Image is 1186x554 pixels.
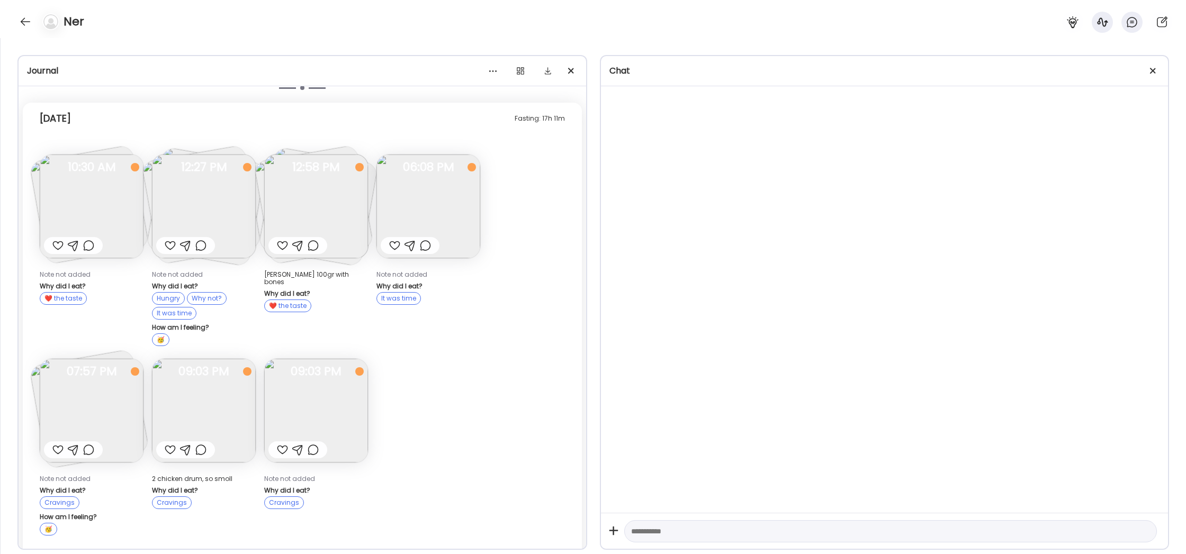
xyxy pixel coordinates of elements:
[152,333,169,346] div: 🥳
[376,292,421,305] div: It was time
[152,487,256,494] div: Why did I eat?
[40,496,79,509] div: Cravings
[40,162,143,172] span: 10:30 AM
[40,155,143,258] img: images%2FtZMCKSX2sFOY2rKPbVoB8COULQM2%2FPickWLFjv7zoGRys0mGt%2Fqr1MChJNzMjpN1A2LvBD_240
[152,475,256,483] div: 2 chicken drum, so smoll
[40,270,91,279] span: Note not added
[264,290,368,297] div: Why did I eat?
[152,162,256,172] span: 12:27 PM
[152,283,256,290] div: Why did I eat?
[40,112,71,125] div: [DATE]
[152,359,256,462] img: images%2FtZMCKSX2sFOY2rKPbVoB8COULQM2%2FZdbVSAhbLa31vZF0bgw5%2FZTUDbd69FyxuGqI0B1dc_240
[187,292,227,305] div: Why not?
[152,367,256,376] span: 09:03 PM
[515,112,565,125] div: Fasting: 17h 11m
[264,162,368,172] span: 12:58 PM
[376,155,480,258] img: images%2FtZMCKSX2sFOY2rKPbVoB8COULQM2%2FLy2ZrNx0CKChc1nRBwXA%2FczwQsNI2JlJDhqQsdjJd_240
[27,65,578,77] div: Journal
[152,155,256,258] img: images%2FtZMCKSX2sFOY2rKPbVoB8COULQM2%2FlV8HFxdraLoV4w15LWaI%2F8xDJPYvm2xbyLecFJ89v_240
[264,271,368,286] div: [PERSON_NAME] 100gr with bones
[40,523,57,535] div: 🥳
[40,513,143,521] div: How am I feeling?
[152,292,185,305] div: Hungry
[264,487,368,494] div: Why did I eat?
[152,324,256,331] div: How am I feeling?
[264,359,368,462] img: images%2FtZMCKSX2sFOY2rKPbVoB8COULQM2%2FvgmF6lEnJCMz4P9dMJlV%2FDt9XN1zkRXg8baHvt5Vv_240
[40,474,91,483] span: Note not added
[264,496,304,509] div: Cravings
[152,307,196,320] div: It was time
[152,496,192,509] div: Cravings
[40,487,143,494] div: Why did I eat?
[40,367,143,376] span: 07:57 PM
[43,14,58,29] img: bg-avatar-default.svg
[40,359,143,462] img: images%2FtZMCKSX2sFOY2rKPbVoB8COULQM2%2FbS5BqrILaqZaTLsOtg0z%2F1OpEvh2Z21IyCFgbKqlM_240
[64,13,84,30] h4: Ner
[40,292,87,305] div: ❤️ the taste
[376,283,480,290] div: Why did I eat?
[264,474,315,483] span: Note not added
[609,65,1160,77] div: Chat
[264,299,311,312] div: ❤️ the taste
[40,283,143,290] div: Why did I eat?
[264,155,368,258] img: images%2FtZMCKSX2sFOY2rKPbVoB8COULQM2%2F718oVtWUC3CigPKxAY6j%2FNiQVIacRMD9eJgXP8tEm_240
[376,162,480,172] span: 06:08 PM
[264,367,368,376] span: 09:03 PM
[376,270,427,279] span: Note not added
[152,270,203,279] span: Note not added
